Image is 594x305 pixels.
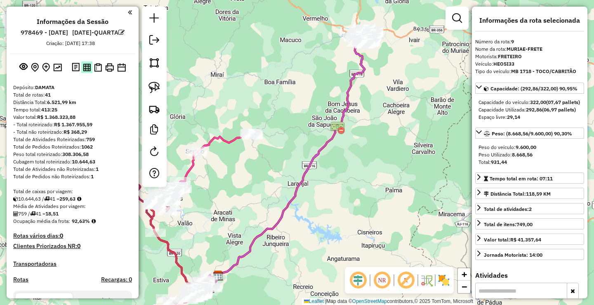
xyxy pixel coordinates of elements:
[510,236,541,243] strong: R$ 41.357,64
[30,211,35,216] i: Total de rotas
[529,206,532,212] strong: 2
[148,103,160,115] img: Criar rota
[458,281,470,293] a: Zoom out
[77,196,81,201] i: Meta Caixas/viagem: 238,00 Diferença: 21,63
[526,191,551,197] span: 118,59 KM
[37,114,75,120] strong: R$ 1.368.323,88
[96,166,99,172] strong: 1
[148,82,160,93] img: Selecionar atividades - laço
[13,106,132,113] div: Tempo total:
[511,38,514,45] strong: 9
[213,270,224,281] img: DAMATA
[475,234,584,245] a: Valor total:R$ 41.357,64
[60,232,63,239] strong: 0
[13,211,18,216] i: Total de Atividades
[13,158,132,166] div: Cubagem total roteirizado:
[13,128,132,136] div: - Total não roteirizado:
[475,203,584,214] a: Total de atividades:2
[420,274,433,287] img: Fluxo de ruas
[35,84,54,90] strong: DAMATA
[45,210,59,217] strong: 18,51
[13,136,132,143] div: Total de Atividades Roteirizadas:
[475,173,584,184] a: Tempo total em rota: 07:11
[18,61,29,74] button: Exibir sessão original
[13,210,132,218] div: 759 / 41 =
[507,114,520,120] strong: 29,14
[325,298,326,304] span: |
[484,190,551,198] div: Distância Total:
[13,173,132,180] div: Total de Pedidos não Roteirizados:
[62,151,89,157] strong: 308.306,58
[304,298,324,304] a: Leaflet
[542,106,576,113] strong: (06,97 pallets)
[475,53,584,60] div: Motorista:
[478,99,581,106] div: Capacidade do veículo:
[530,99,546,105] strong: 322,00
[516,144,536,150] strong: 9.600,00
[475,60,584,68] div: Veículo:
[372,270,392,290] span: Ocultar NR
[13,276,28,283] a: Rotas
[13,196,18,201] i: Cubagem total roteirizado
[449,10,465,26] a: Exibir filtros
[44,196,49,201] i: Total de rotas
[546,99,580,105] strong: (07,67 pallets)
[92,61,104,73] button: Visualizar Romaneio
[498,53,522,59] strong: FRETEIRO
[512,151,533,158] strong: 8.668,56
[484,251,542,259] div: Jornada Motorista: 14:00
[128,7,132,17] a: Clique aqui para minimizar o painel
[77,242,80,250] strong: 0
[13,121,132,128] div: - Total roteirizado:
[511,68,576,74] strong: MB 1718 - TOCO/CABRITÃO
[475,95,584,124] div: Capacidade: (292,86/322,00) 90,95%
[507,46,542,52] strong: MURIAE-FRETE
[462,281,467,292] span: −
[478,113,581,121] div: Espaço livre:
[104,61,115,73] button: Imprimir Rotas
[43,40,98,47] div: Criação: [DATE] 17:38
[64,129,87,135] strong: R$ 368,29
[29,61,40,74] button: Centralizar mapa no depósito ou ponto de apoio
[458,268,470,281] a: Zoom in
[484,236,541,244] div: Valor total:
[40,61,52,74] button: Adicionar Atividades
[72,158,95,165] strong: 10.644,63
[352,298,387,304] a: OpenStreetMap
[59,196,75,202] strong: 259,63
[45,92,51,98] strong: 41
[54,121,92,128] strong: R$ 1.367.955,59
[145,100,163,118] a: Criar rota
[516,221,533,227] strong: 749,00
[484,206,532,212] span: Total de atividades:
[13,243,132,250] h4: Clientes Priorizados NR:
[101,276,132,283] h4: Recargas: 0
[118,29,125,35] em: Alterar nome da sessão
[462,269,467,279] span: +
[302,298,475,305] div: Map data © contributors,© 2025 TomTom, Microsoft
[13,232,132,239] h4: Rotas vários dias:
[492,130,572,137] span: Peso: (8.668,56/9.600,00) 90,30%
[475,83,584,94] a: Capacidade: (292,86/322,00) 90,95%
[13,203,132,210] div: Média de Atividades por viagem:
[490,85,577,92] span: Capacidade: (292,86/322,00) 90,95%
[146,10,163,28] a: Nova sessão e pesquisa
[13,151,132,158] div: Peso total roteirizado:
[13,143,132,151] div: Total de Pedidos Roteirizados:
[37,18,108,26] h4: Informações da Sessão
[396,270,416,290] span: Exibir rótulo
[70,61,81,74] button: Logs desbloquear sessão
[478,158,581,166] div: Total:
[47,99,76,105] strong: 6.521,99 km
[491,159,507,165] strong: 931,44
[475,45,584,53] div: Nome da rota:
[81,61,92,73] button: Visualizar relatório de Roteirização
[146,143,163,162] a: Reroteirizar Sessão
[146,32,163,50] a: Exportar sessão
[475,140,584,169] div: Peso: (8.668,56/9.600,00) 90,30%
[330,121,345,135] img: Praça de Pedágio Laranjal - MG
[91,173,94,180] strong: 1
[86,136,95,142] strong: 759
[72,218,90,224] strong: 92,63%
